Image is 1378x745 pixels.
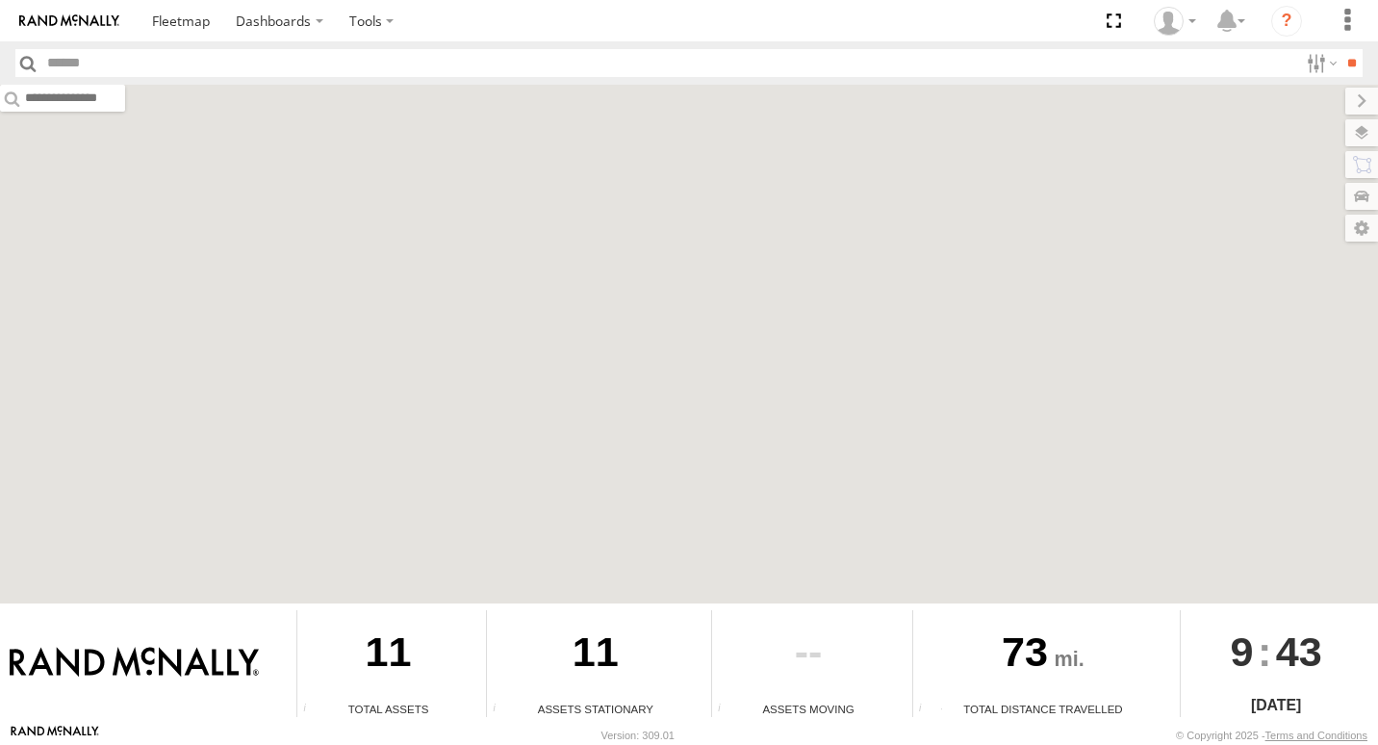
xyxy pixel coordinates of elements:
[11,726,99,745] a: Visit our Website
[913,610,1174,701] div: 73
[1276,610,1322,693] span: 43
[1345,215,1378,242] label: Map Settings
[487,610,704,701] div: 11
[1181,694,1370,717] div: [DATE]
[1147,7,1203,36] div: Valeo Dash
[1181,610,1370,693] div: :
[297,703,326,717] div: Total number of Enabled Assets
[297,610,479,701] div: 11
[712,701,906,717] div: Assets Moving
[601,730,675,741] div: Version: 309.01
[487,703,516,717] div: Total number of assets current stationary.
[19,14,119,28] img: rand-logo.svg
[297,701,479,717] div: Total Assets
[1299,49,1340,77] label: Search Filter Options
[487,701,704,717] div: Assets Stationary
[1176,730,1367,741] div: © Copyright 2025 -
[913,701,1174,717] div: Total Distance Travelled
[1231,610,1254,693] span: 9
[913,703,942,717] div: Total distance travelled by all assets within specified date range and applied filters
[1271,6,1302,37] i: ?
[712,703,741,717] div: Total number of assets current in transit.
[1265,730,1367,741] a: Terms and Conditions
[10,647,259,680] img: Rand McNally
